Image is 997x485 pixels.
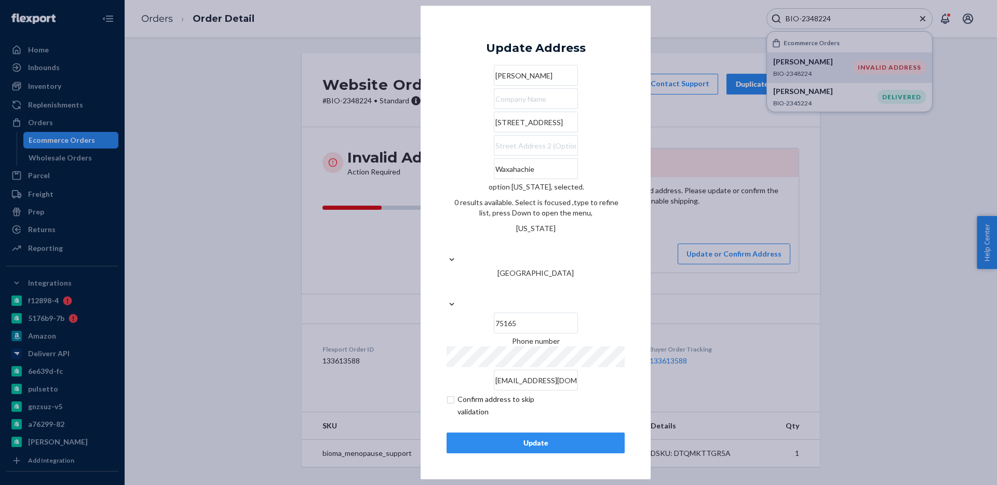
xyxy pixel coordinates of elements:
div: Update Address [486,42,586,55]
button: Update [447,433,625,453]
input: Street Address [494,112,578,132]
input: [GEOGRAPHIC_DATA] [535,278,536,299]
input: Street Address 2 (Optional) [494,135,578,156]
p: 0 results available. Select is focused ,type to refine list, press Down to open the menu, [447,197,625,218]
input: First & Last Name [494,65,578,86]
input: Company Name [494,88,578,109]
p: option [US_STATE], selected. [447,182,625,192]
div: Update [455,438,616,448]
input: Email (Only Required for International) [494,370,578,390]
div: [GEOGRAPHIC_DATA] [447,268,625,278]
input: ZIP Code [494,313,578,333]
span: Phone number [512,336,560,345]
div: [US_STATE] [447,223,625,234]
input: City [494,158,578,179]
